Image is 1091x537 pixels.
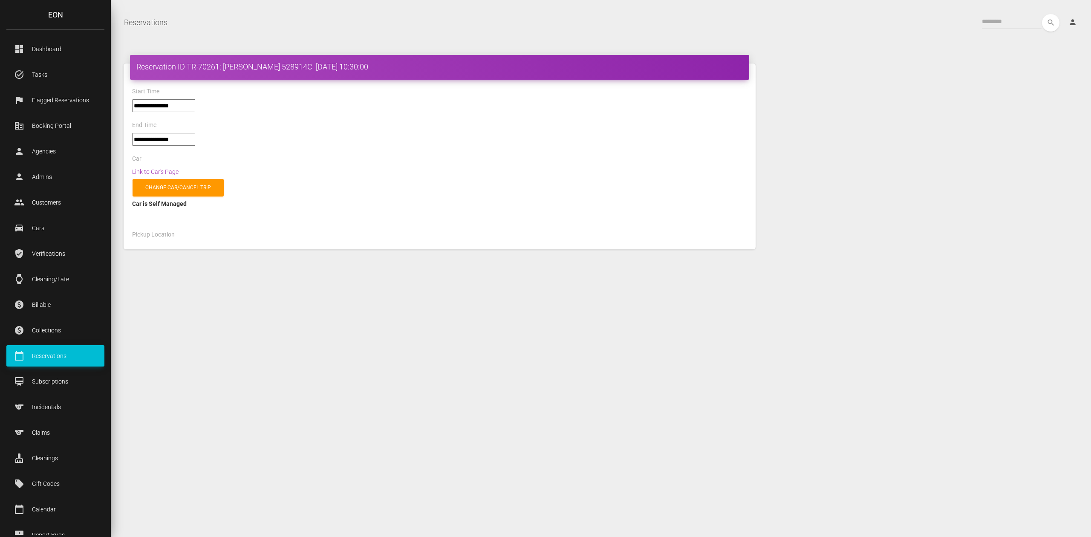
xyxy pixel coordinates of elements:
a: calendar_today Calendar [6,499,104,520]
a: sports Claims [6,422,104,443]
a: watch Cleaning/Late [6,268,104,290]
p: Cleaning/Late [13,273,98,286]
a: people Customers [6,192,104,213]
a: person Agencies [6,141,104,162]
label: Car [132,155,141,163]
p: Claims [13,426,98,439]
p: Incidentals [13,401,98,413]
a: calendar_today Reservations [6,345,104,367]
a: card_membership Subscriptions [6,371,104,392]
label: Start Time [132,87,159,96]
a: corporate_fare Booking Portal [6,115,104,136]
a: flag Flagged Reservations [6,89,104,111]
i: person [1068,18,1077,26]
p: Flagged Reservations [13,94,98,107]
p: Calendar [13,503,98,516]
a: Link to Car's Page [132,168,179,175]
a: local_offer Gift Codes [6,473,104,494]
p: Gift Codes [13,477,98,490]
p: Customers [13,196,98,209]
a: person Admins [6,166,104,188]
a: task_alt Tasks [6,64,104,85]
a: cleaning_services Cleanings [6,447,104,469]
a: drive_eta Cars [6,217,104,239]
a: paid Billable [6,294,104,315]
a: Reservations [124,12,167,33]
label: Pickup Location [132,231,175,239]
label: End Time [132,121,156,130]
a: Change car/cancel trip [133,179,224,196]
p: Tasks [13,68,98,81]
p: Booking Portal [13,119,98,132]
a: verified_user Verifications [6,243,104,264]
p: Cars [13,222,98,234]
p: Cleanings [13,452,98,465]
p: Verifications [13,247,98,260]
p: Reservations [13,349,98,362]
p: Admins [13,170,98,183]
p: Billable [13,298,98,311]
div: Car is Self Managed [132,199,747,209]
button: search [1042,14,1059,32]
a: person [1062,14,1085,31]
p: Collections [13,324,98,337]
h4: Reservation ID TR-70261: [PERSON_NAME] 528914C [DATE] 10:30:00 [136,61,743,72]
a: paid Collections [6,320,104,341]
a: dashboard Dashboard [6,38,104,60]
p: Subscriptions [13,375,98,388]
p: Agencies [13,145,98,158]
a: sports Incidentals [6,396,104,418]
p: Dashboard [13,43,98,55]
